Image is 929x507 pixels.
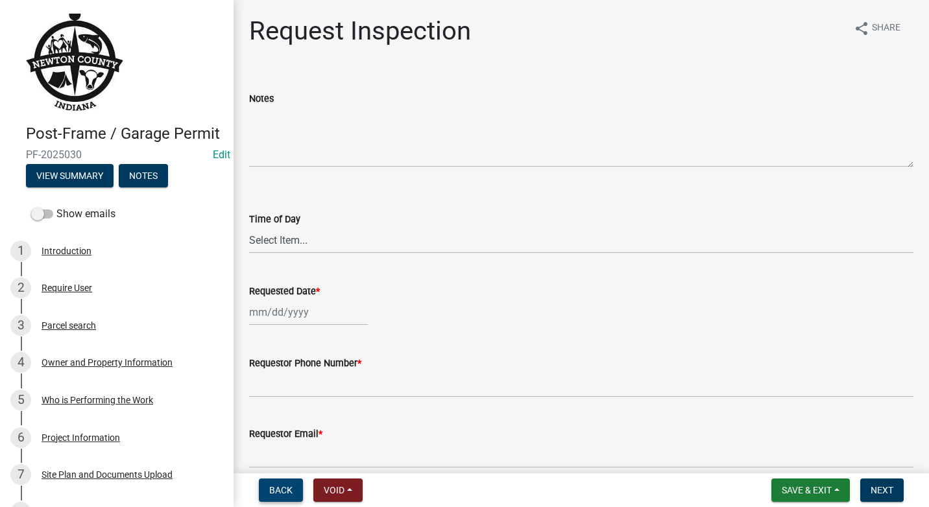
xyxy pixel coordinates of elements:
[10,277,31,298] div: 2
[26,171,114,182] wm-modal-confirm: Summary
[10,315,31,336] div: 3
[26,14,123,111] img: Newton County, Indiana
[213,148,230,161] wm-modal-confirm: Edit Application Number
[42,395,153,405] div: Who is Performing the Work
[871,485,893,495] span: Next
[872,21,900,36] span: Share
[119,164,168,187] button: Notes
[269,485,293,495] span: Back
[10,464,31,485] div: 7
[249,299,368,325] input: mm/dd/yyyy
[26,148,208,161] span: PF-2025030
[249,215,300,224] label: Time of Day
[249,359,361,368] label: Requestor Phone Number
[782,485,832,495] span: Save & Exit
[26,164,114,187] button: View Summary
[213,148,230,161] a: Edit
[313,478,363,502] button: Void
[854,21,869,36] i: share
[42,470,173,479] div: Site Plan and Documents Upload
[31,206,115,222] label: Show emails
[10,241,31,261] div: 1
[42,433,120,442] div: Project Information
[119,171,168,182] wm-modal-confirm: Notes
[249,16,471,47] h1: Request Inspection
[42,321,96,330] div: Parcel search
[10,427,31,448] div: 6
[249,95,274,104] label: Notes
[249,430,322,439] label: Requestor Email
[843,16,911,41] button: shareShare
[42,283,92,292] div: Require User
[10,390,31,410] div: 5
[10,352,31,373] div: 4
[42,358,173,367] div: Owner and Property Information
[324,485,344,495] span: Void
[860,478,904,502] button: Next
[771,478,850,502] button: Save & Exit
[26,124,223,143] h4: Post-Frame / Garage Permit
[259,478,303,502] button: Back
[42,246,91,255] div: Introduction
[249,287,320,296] label: Requested Date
